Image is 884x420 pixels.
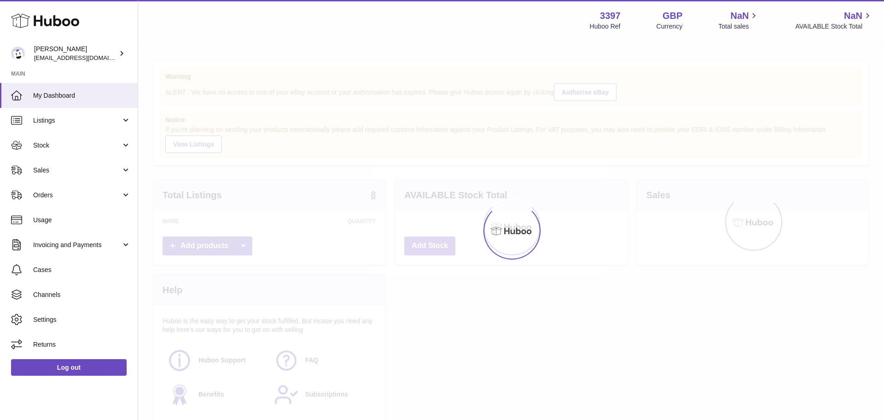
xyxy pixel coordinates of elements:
span: [EMAIL_ADDRESS][DOMAIN_NAME] [34,54,135,61]
span: Orders [33,191,121,200]
div: Currency [657,22,683,31]
span: Returns [33,340,131,349]
img: internalAdmin-3397@internal.huboo.com [11,47,25,60]
span: AVAILABLE Stock Total [795,22,873,31]
a: NaN AVAILABLE Stock Total [795,10,873,31]
a: Log out [11,359,127,376]
span: Sales [33,166,121,175]
span: NaN [730,10,749,22]
a: NaN Total sales [718,10,759,31]
strong: 3397 [600,10,621,22]
span: Stock [33,141,121,150]
strong: GBP [663,10,682,22]
span: Cases [33,266,131,274]
span: Settings [33,315,131,324]
span: NaN [844,10,862,22]
span: Listings [33,116,121,125]
span: Total sales [718,22,759,31]
div: Huboo Ref [590,22,621,31]
span: Channels [33,290,131,299]
span: My Dashboard [33,91,131,100]
span: Invoicing and Payments [33,241,121,249]
span: Usage [33,216,131,225]
div: [PERSON_NAME] [34,45,117,62]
